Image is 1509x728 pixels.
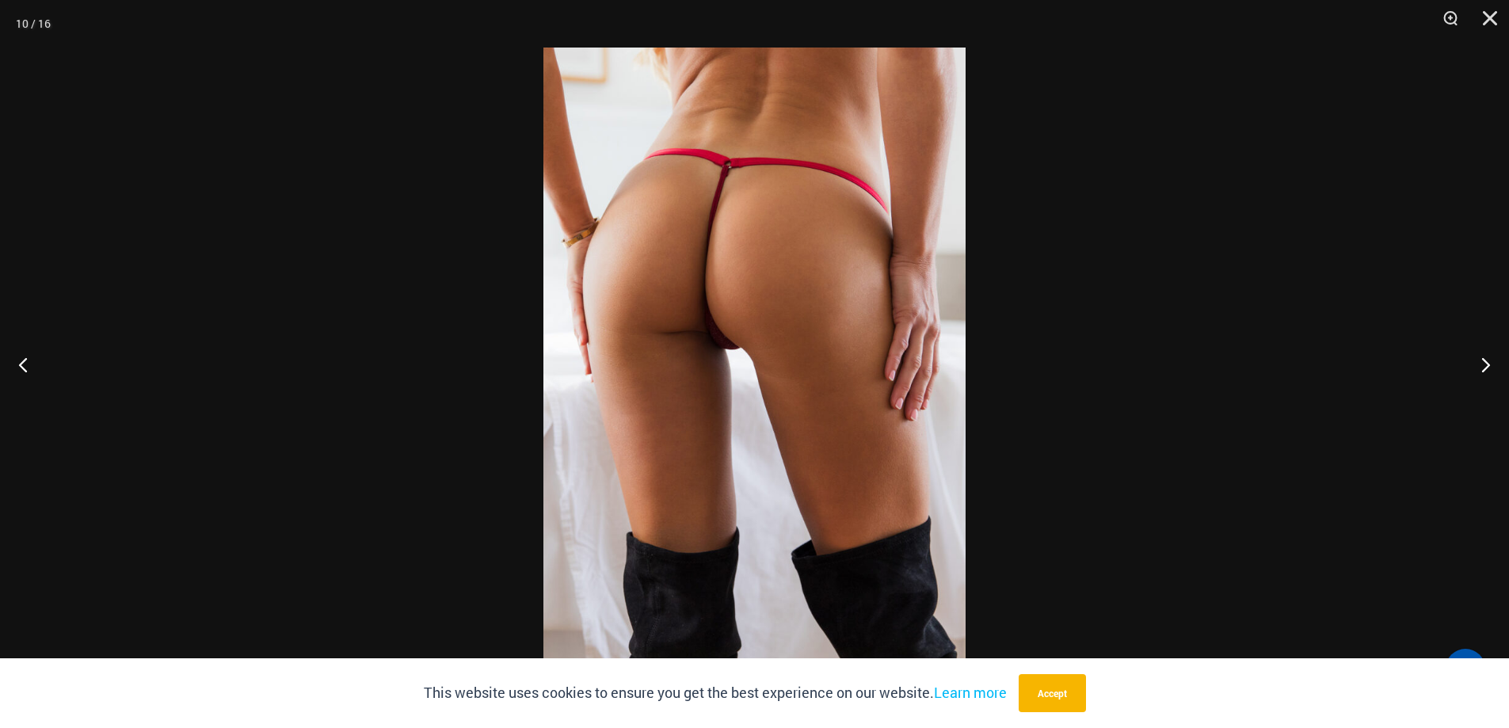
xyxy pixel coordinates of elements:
[16,12,51,36] div: 10 / 16
[424,681,1007,705] p: This website uses cookies to ensure you get the best experience on our website.
[1019,674,1086,712] button: Accept
[543,48,966,680] img: Guilty Pleasures Red 689 Micro 02
[934,683,1007,702] a: Learn more
[1450,325,1509,404] button: Next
